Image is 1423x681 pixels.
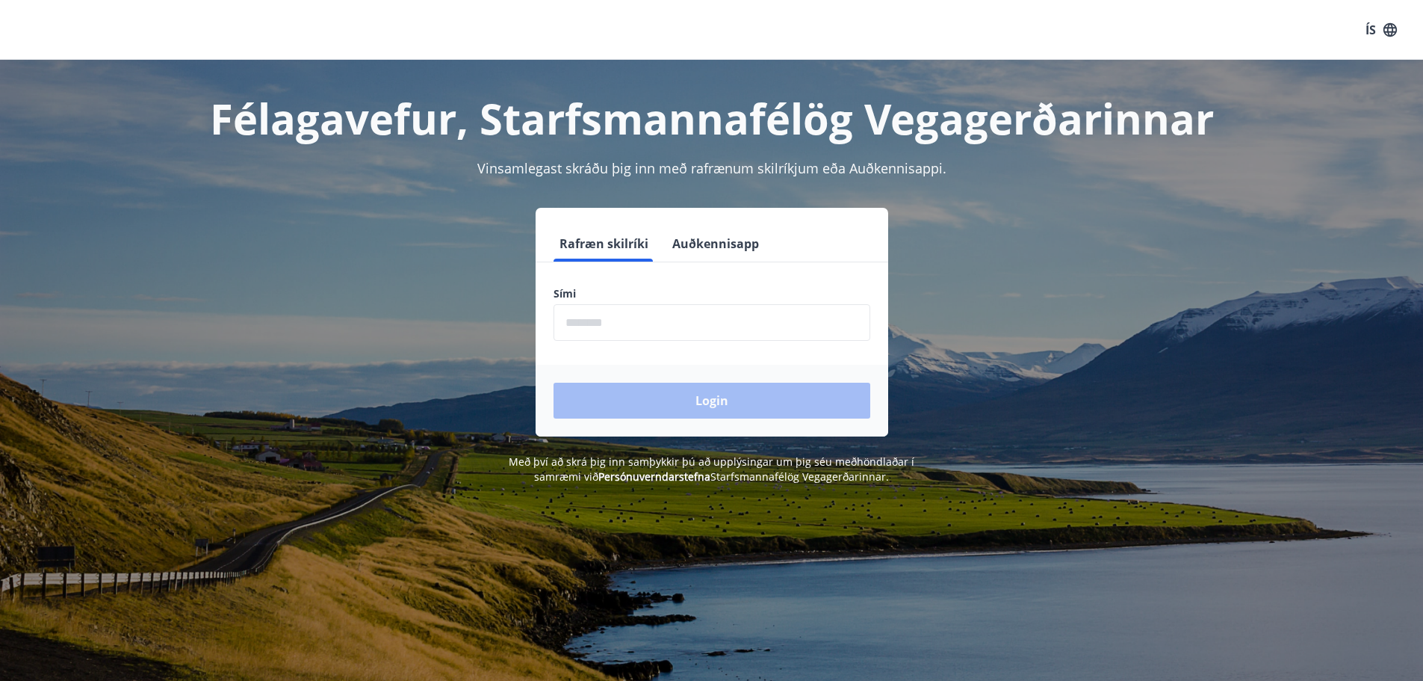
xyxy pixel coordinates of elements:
button: Auðkennisapp [666,226,765,262]
h1: Félagavefur, Starfsmannafélög Vegagerðarinnar [192,90,1232,147]
span: Vinsamlegast skráðu þig inn með rafrænum skilríkjum eða Auðkennisappi. [477,159,946,177]
a: Persónuverndarstefna [598,469,710,484]
span: Með því að skrá þig inn samþykkir þú að upplýsingar um þig séu meðhöndlaðar í samræmi við Starfsm... [509,454,914,484]
button: ÍS [1357,16,1405,43]
button: Rafræn skilríki [554,226,654,262]
label: Sími [554,286,870,301]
